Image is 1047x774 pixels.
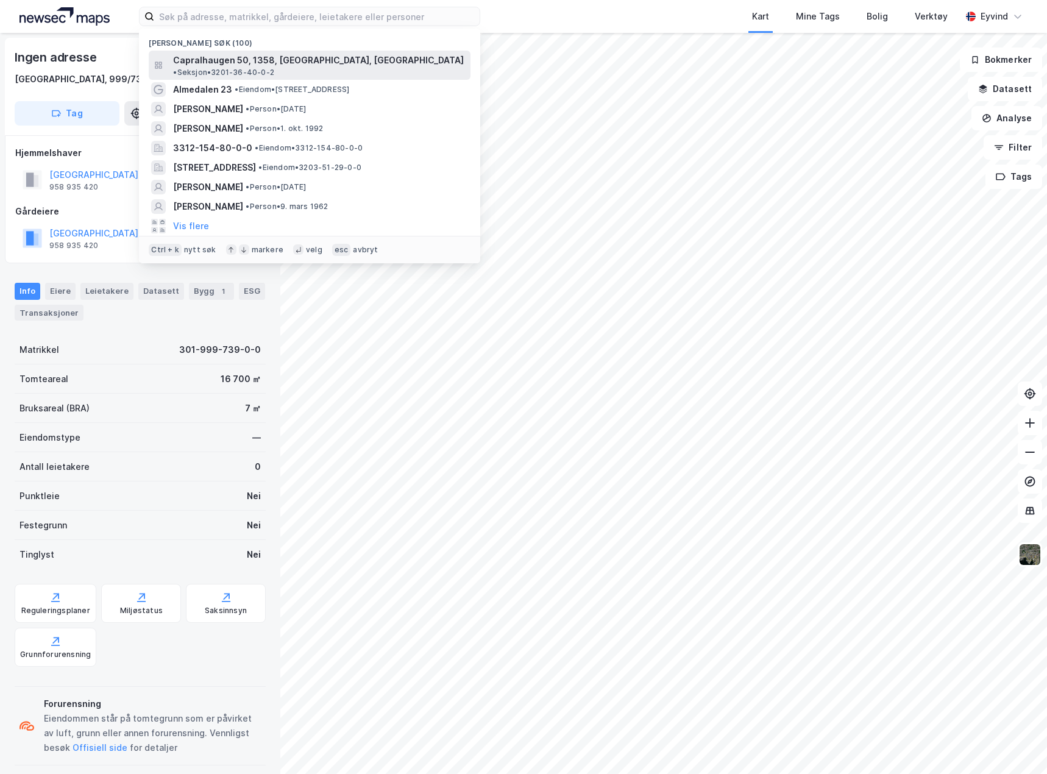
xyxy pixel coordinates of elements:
div: Eiere [45,283,76,300]
div: Kontrollprogram for chat [986,715,1047,774]
div: [PERSON_NAME] søk (100) [139,29,480,51]
span: • [246,182,249,191]
span: Person • 1. okt. 1992 [246,124,323,133]
span: [PERSON_NAME] [173,102,243,116]
div: Eiendommen står på tomtegrunn som er påvirket av luft, grunn eller annen forurensning. Vennligst ... [44,711,261,755]
span: Capralhaugen 50, 1358, [GEOGRAPHIC_DATA], [GEOGRAPHIC_DATA] [173,53,464,68]
button: Analyse [971,106,1042,130]
button: Filter [984,135,1042,160]
div: Grunnforurensning [20,650,91,659]
div: Ctrl + k [149,244,182,256]
span: 3312-154-80-0-0 [173,141,252,155]
button: Tag [15,101,119,126]
span: • [246,124,249,133]
div: Kart [752,9,769,24]
div: Mine Tags [796,9,840,24]
span: Person • [DATE] [246,182,306,192]
span: Eiendom • [STREET_ADDRESS] [235,85,349,94]
div: avbryt [353,245,378,255]
span: [STREET_ADDRESS] [173,160,256,175]
iframe: Chat Widget [986,715,1047,774]
div: Hjemmelshaver [15,146,265,160]
span: Person • 9. mars 1962 [246,202,328,211]
div: markere [252,245,283,255]
div: Tinglyst [20,547,54,562]
span: Eiendom • 3203-51-29-0-0 [258,163,361,172]
div: Datasett [138,283,184,300]
div: Nei [247,518,261,533]
button: Datasett [968,77,1042,101]
div: nytt søk [184,245,216,255]
span: • [235,85,238,94]
img: logo.a4113a55bc3d86da70a041830d287a7e.svg [20,7,110,26]
div: Bruksareal (BRA) [20,401,90,416]
span: • [173,68,177,77]
div: Verktøy [915,9,948,24]
button: Tags [985,165,1042,189]
span: Eiendom • 3312-154-80-0-0 [255,143,363,153]
span: • [246,202,249,211]
div: Nei [247,547,261,562]
div: 301-999-739-0-0 [179,343,261,357]
div: Eiendomstype [20,430,80,445]
div: Punktleie [20,489,60,503]
input: Søk på adresse, matrikkel, gårdeiere, leietakere eller personer [154,7,480,26]
img: 9k= [1018,543,1042,566]
div: ESG [239,283,265,300]
div: Bolig [867,9,888,24]
div: Bygg [189,283,234,300]
div: Antall leietakere [20,460,90,474]
div: 7 ㎡ [245,401,261,416]
span: Person • [DATE] [246,104,306,114]
div: — [252,430,261,445]
div: Gårdeiere [15,204,265,219]
div: esc [332,244,351,256]
div: 0 [255,460,261,474]
div: Matrikkel [20,343,59,357]
div: Reguleringsplaner [21,606,90,616]
span: • [255,143,258,152]
div: [GEOGRAPHIC_DATA], 999/739 [15,72,148,87]
span: Almedalen 23 [173,82,232,97]
span: • [246,104,249,113]
div: Eyvind [981,9,1008,24]
div: 1 [217,285,229,297]
div: Transaksjoner [15,305,83,321]
div: velg [306,245,322,255]
div: 958 935 420 [49,182,98,192]
span: • [258,163,262,172]
div: Saksinnsyn [205,606,247,616]
div: 958 935 420 [49,241,98,250]
div: 16 700 ㎡ [221,372,261,386]
div: Ingen adresse [15,48,99,67]
div: Festegrunn [20,518,67,533]
span: [PERSON_NAME] [173,121,243,136]
button: Bokmerker [960,48,1042,72]
div: Tomteareal [20,372,68,386]
button: Vis flere [173,219,209,233]
div: Nei [247,489,261,503]
div: Miljøstatus [120,606,163,616]
div: Forurensning [44,697,261,711]
span: [PERSON_NAME] [173,180,243,194]
div: Leietakere [80,283,133,300]
span: Seksjon • 3201-36-40-0-2 [173,68,274,77]
div: Info [15,283,40,300]
span: [PERSON_NAME] [173,199,243,214]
